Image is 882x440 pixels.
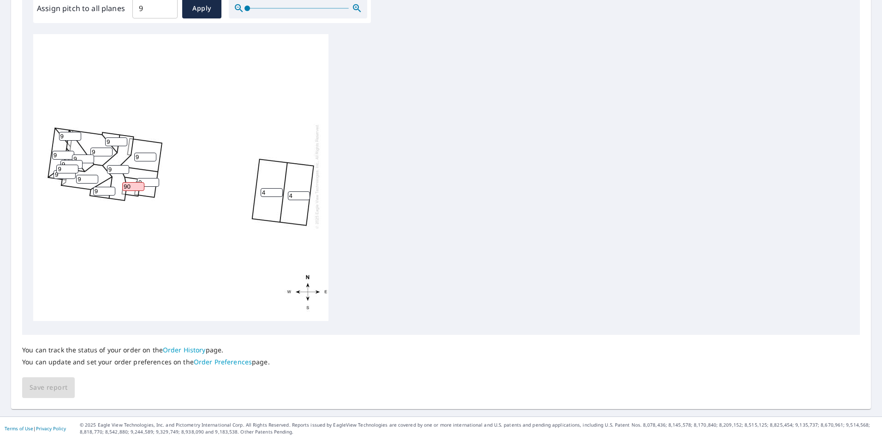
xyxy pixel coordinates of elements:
p: | [5,426,66,431]
a: Order Preferences [194,357,252,366]
p: You can update and set your order preferences on the page. [22,358,270,366]
p: You can track the status of your order on the page. [22,346,270,354]
p: © 2025 Eagle View Technologies, Inc. and Pictometry International Corp. All Rights Reserved. Repo... [80,422,877,435]
a: Order History [163,345,206,354]
a: Terms of Use [5,425,33,432]
label: Assign pitch to all planes [37,3,125,14]
a: Privacy Policy [36,425,66,432]
span: Apply [190,3,214,14]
